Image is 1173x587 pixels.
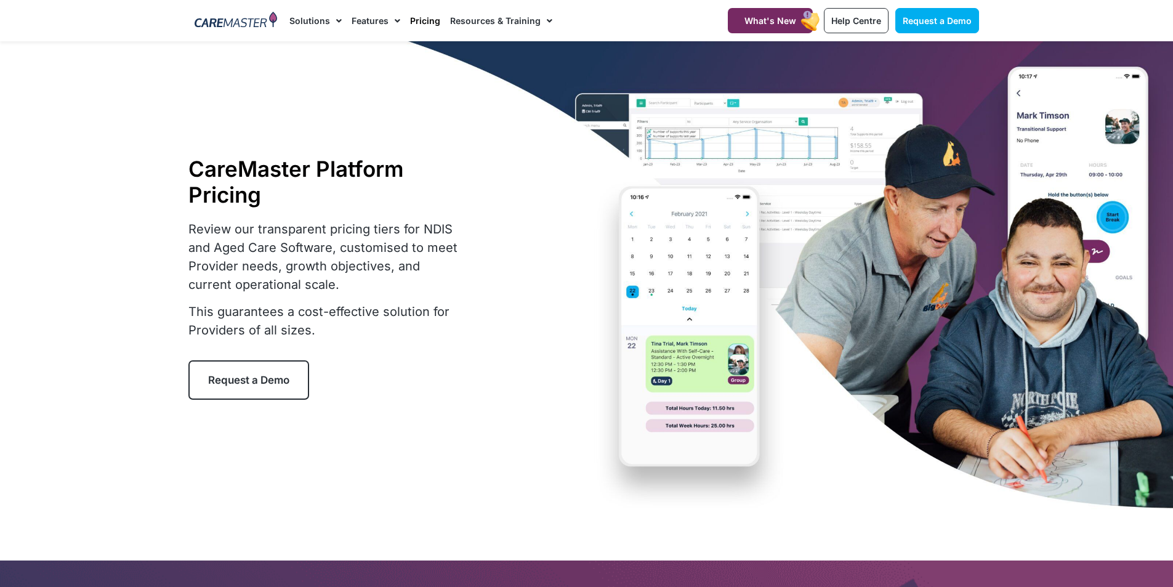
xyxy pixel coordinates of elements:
h1: CareMaster Platform Pricing [188,156,466,208]
a: Help Centre [824,8,889,33]
img: CareMaster Logo [195,12,278,30]
p: This guarantees a cost-effective solution for Providers of all sizes. [188,302,466,339]
span: Request a Demo [208,374,289,386]
a: Request a Demo [188,360,309,400]
a: What's New [728,8,813,33]
a: Request a Demo [895,8,979,33]
span: What's New [744,15,796,26]
p: Review our transparent pricing tiers for NDIS and Aged Care Software, customised to meet Provider... [188,220,466,294]
span: Request a Demo [903,15,972,26]
span: Help Centre [831,15,881,26]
